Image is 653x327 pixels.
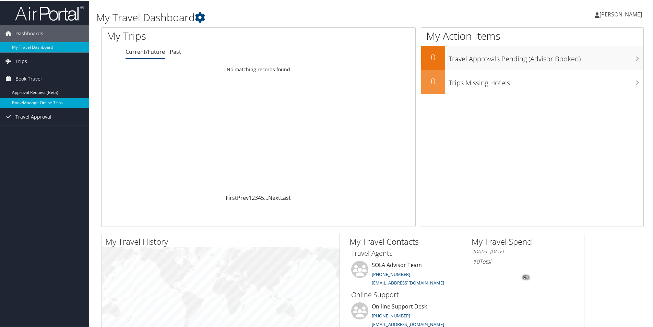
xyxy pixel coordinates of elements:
h3: Online Support [351,289,457,299]
tspan: 0% [523,275,529,279]
h6: Total [473,257,579,265]
h6: [DATE] - [DATE] [473,248,579,254]
h3: Trips Missing Hotels [449,74,643,87]
h1: My Trips [107,28,280,43]
a: 4 [258,193,261,201]
a: [PERSON_NAME] [595,3,649,24]
h2: My Travel Contacts [349,235,462,247]
a: [EMAIL_ADDRESS][DOMAIN_NAME] [372,279,444,285]
span: [PERSON_NAME] [599,10,642,17]
h2: My Travel Spend [472,235,584,247]
a: 0Trips Missing Hotels [421,69,643,93]
td: No matching records found [102,63,415,75]
a: 2 [252,193,255,201]
h2: 0 [421,75,445,86]
li: SOLA Advisor Team [348,260,460,288]
span: Trips [15,52,27,69]
h3: Travel Agents [351,248,457,257]
a: 5 [261,193,264,201]
a: First [226,193,237,201]
a: 3 [255,193,258,201]
h2: 0 [421,51,445,62]
h1: My Travel Dashboard [96,10,465,24]
h1: My Action Items [421,28,643,43]
a: 1 [249,193,252,201]
span: Travel Approval [15,108,51,125]
span: … [264,193,268,201]
img: airportal-logo.png [15,4,84,21]
span: $0 [473,257,479,265]
a: [PHONE_NUMBER] [372,270,410,277]
h2: My Travel History [105,235,340,247]
a: 0Travel Approvals Pending (Advisor Booked) [421,45,643,69]
span: Dashboards [15,24,43,41]
a: Past [170,47,181,55]
a: Last [280,193,291,201]
a: Next [268,193,280,201]
a: Prev [237,193,249,201]
a: [EMAIL_ADDRESS][DOMAIN_NAME] [372,320,444,327]
a: [PHONE_NUMBER] [372,312,410,318]
span: Book Travel [15,70,42,87]
h3: Travel Approvals Pending (Advisor Booked) [449,50,643,63]
a: Current/Future [126,47,165,55]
